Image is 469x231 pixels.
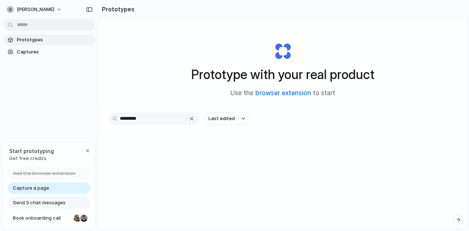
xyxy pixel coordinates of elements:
[17,6,54,13] span: [PERSON_NAME]
[9,147,54,155] span: Start prototyping
[191,65,374,84] h1: Prototype with your real product
[9,155,54,162] span: Get free credits
[4,34,95,45] a: Prototypes
[8,212,91,224] a: Book onboarding call
[4,4,66,15] button: [PERSON_NAME]
[73,214,82,223] div: Nicole Kubica
[17,36,92,44] span: Prototypes
[13,170,75,177] span: Add the browser extension
[13,215,71,222] span: Book onboarding call
[17,48,92,56] span: Captures
[230,89,335,98] span: Use the to start
[4,46,95,57] a: Captures
[208,115,235,122] span: Last edited
[99,5,134,14] h2: Prototypes
[255,89,311,97] a: browser extension
[13,199,66,206] span: Send 3 chat messages
[204,112,250,125] button: Last edited
[80,214,88,223] div: Christian Iacullo
[13,185,49,192] span: Capture a page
